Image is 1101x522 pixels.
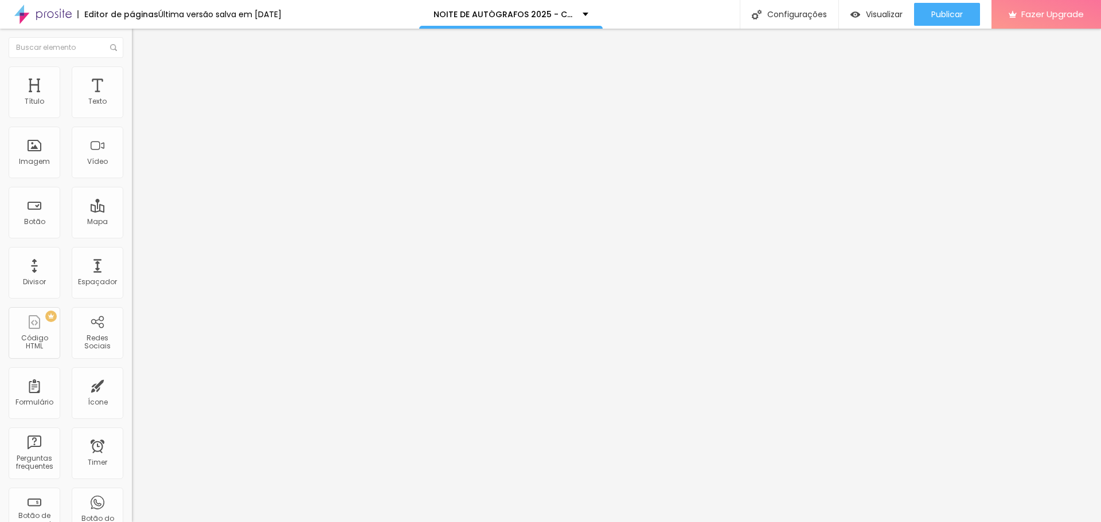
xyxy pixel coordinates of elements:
[158,10,282,18] div: Última versão salva em [DATE]
[9,37,123,58] input: Buscar elemento
[15,398,53,406] div: Formulário
[839,3,914,26] button: Visualizar
[931,10,963,19] span: Publicar
[11,454,57,471] div: Perguntas frequentes
[24,218,45,226] div: Botão
[87,218,108,226] div: Mapa
[87,158,108,166] div: Vídeo
[75,334,120,351] div: Redes Sociais
[132,29,1101,522] iframe: Editor
[88,97,107,105] div: Texto
[88,398,108,406] div: Ícone
[914,3,980,26] button: Publicar
[866,10,903,19] span: Visualizar
[77,10,158,18] div: Editor de páginas
[19,158,50,166] div: Imagem
[78,278,117,286] div: Espaçador
[110,44,117,51] img: Icone
[850,10,860,19] img: view-1.svg
[11,334,57,351] div: Código HTML
[88,458,107,466] div: Timer
[1021,9,1084,19] span: Fazer Upgrade
[25,97,44,105] div: Título
[23,278,46,286] div: Divisor
[434,10,574,18] p: NOITE DE AUTÓGRAFOS 2025 - CIC DAMAS
[752,10,762,19] img: Icone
